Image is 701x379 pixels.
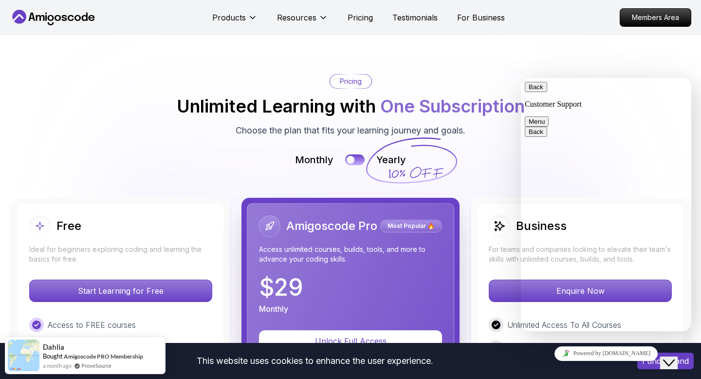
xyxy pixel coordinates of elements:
a: Enquire Now [489,286,672,296]
span: Dahlia [43,343,64,351]
p: Products [212,12,246,23]
iframe: chat widget [660,340,691,369]
p: Monthly [259,303,288,315]
a: Start Learning for Free [29,286,212,296]
p: Monthly [295,153,333,167]
button: Start Learning for Free [29,280,212,302]
a: ProveSource [81,361,111,370]
div: This website uses cookies to enhance the user experience. [7,350,623,372]
button: Resources [277,12,328,31]
a: Members Area [620,8,691,27]
p: Team Management [507,341,575,353]
p: Members Area [620,9,691,26]
iframe: chat widget [521,78,691,331]
h2: Free [56,218,81,234]
span: One Subscription [380,95,525,117]
p: Access to FREE courses [48,319,136,331]
p: Start Learning for Free [30,280,212,302]
p: Most Popular 🔥 [382,221,441,231]
span: a month ago [43,361,72,370]
p: Unlock Full Access [271,335,430,347]
p: Resources [277,12,316,23]
button: Unlock Full Access [259,330,442,352]
p: Enquire Now [489,280,671,302]
a: For Business [457,12,505,23]
iframe: chat widget [521,342,691,364]
p: $ 29 [259,276,303,299]
p: For teams and companies looking to elevate their team's skills with unlimited courses, builds, an... [489,245,672,264]
h2: Unlimited Learning with [177,96,525,116]
a: Unlock Full Access [259,336,442,346]
span: Bought [43,352,63,360]
p: Ideal for beginners exploring coding and learning the basics for free. [29,245,212,264]
h2: Amigoscode Pro [286,218,377,234]
a: Pricing [348,12,373,23]
a: Amigoscode PRO Membership [64,353,143,360]
p: Choose the plan that fits your learning journey and goals. [236,124,465,137]
p: Unlimited Access To All Courses [507,319,621,331]
p: Pricing [340,76,362,86]
h2: Business [516,218,567,234]
button: Products [212,12,258,31]
img: provesource social proof notification image [8,340,39,371]
p: Access unlimited courses, builds, tools, and more to advance your coding skills. [259,245,442,264]
button: Enquire Now [489,280,672,302]
a: Testimonials [392,12,438,23]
